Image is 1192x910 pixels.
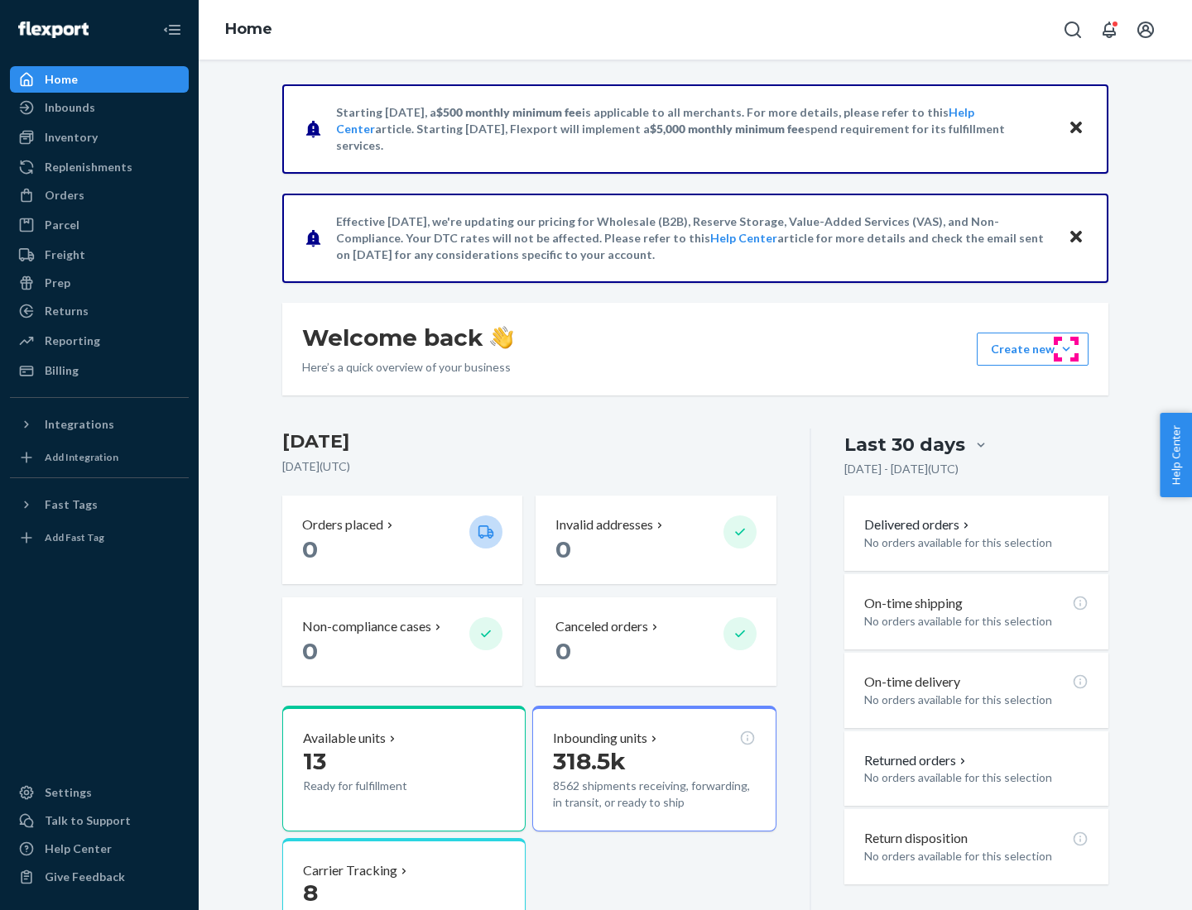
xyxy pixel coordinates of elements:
[45,450,118,464] div: Add Integration
[436,105,582,119] span: $500 monthly minimum fee
[45,129,98,146] div: Inventory
[282,458,776,475] p: [DATE] ( UTC )
[302,359,513,376] p: Here’s a quick overview of your business
[10,444,189,471] a: Add Integration
[10,836,189,862] a: Help Center
[864,829,968,848] p: Return disposition
[864,594,963,613] p: On-time shipping
[844,461,959,477] p: [DATE] - [DATE] ( UTC )
[532,706,776,831] button: Inbounding units318.5k8562 shipments receiving, forwarding, in transit, or ready to ship
[844,432,965,457] div: Last 30 days
[10,298,189,324] a: Returns
[336,104,1052,154] p: Starting [DATE], a is applicable to all merchants. For more details, please refer to this article...
[10,357,189,384] a: Billing
[45,217,79,233] div: Parcel
[553,729,647,748] p: Inbounding units
[1093,13,1126,46] button: Open notifications
[1129,13,1162,46] button: Open account menu
[45,362,79,379] div: Billing
[864,534,1089,551] p: No orders available for this selection
[555,637,571,665] span: 0
[45,275,70,291] div: Prep
[45,333,100,349] div: Reporting
[864,673,960,692] p: On-time delivery
[10,864,189,890] button: Give Feedback
[10,491,189,518] button: Fast Tags
[156,13,189,46] button: Close Navigation
[282,706,526,831] button: Available units13Ready for fulfillment
[45,496,98,513] div: Fast Tags
[45,187,84,204] div: Orders
[282,429,776,455] h3: [DATE]
[302,323,513,352] h1: Welcome back
[45,869,125,885] div: Give Feedback
[45,416,114,433] div: Integrations
[336,213,1052,263] p: Effective [DATE], we're updating our pricing for Wholesale (B2B), Reserve Storage, Value-Added Se...
[282,496,522,584] button: Orders placed 0
[45,99,95,116] div: Inbounds
[282,597,522,686] button: Non-compliance cases 0
[1065,117,1087,141] button: Close
[10,807,189,834] a: Talk to Support
[864,769,1089,786] p: No orders available for this selection
[302,535,318,563] span: 0
[303,879,318,907] span: 8
[45,530,104,544] div: Add Fast Tag
[212,6,286,54] ol: breadcrumbs
[10,411,189,438] button: Integrations
[45,812,131,829] div: Talk to Support
[555,617,648,636] p: Canceled orders
[977,333,1089,366] button: Create new
[45,784,92,801] div: Settings
[10,66,189,93] a: Home
[303,747,326,775] span: 13
[864,751,969,770] button: Returned orders
[553,778,755,811] p: 8562 shipments receiving, forwarding, in transit, or ready to ship
[1056,13,1089,46] button: Open Search Box
[45,841,112,857] div: Help Center
[45,71,78,88] div: Home
[864,848,1089,864] p: No orders available for this selection
[303,861,397,880] p: Carrier Tracking
[302,617,431,636] p: Non-compliance cases
[864,692,1089,708] p: No orders available for this selection
[864,613,1089,630] p: No orders available for this selection
[555,515,653,534] p: Invalid addresses
[302,637,318,665] span: 0
[45,303,89,319] div: Returns
[1065,226,1087,250] button: Close
[225,20,272,38] a: Home
[10,124,189,151] a: Inventory
[303,729,386,748] p: Available units
[10,242,189,268] a: Freight
[536,597,776,686] button: Canceled orders 0
[10,154,189,180] a: Replenishments
[650,122,805,136] span: $5,000 monthly minimum fee
[10,328,189,354] a: Reporting
[303,778,456,794] p: Ready for fulfillment
[553,747,626,775] span: 318.5k
[10,212,189,238] a: Parcel
[864,515,973,534] button: Delivered orders
[18,22,89,38] img: Flexport logo
[10,270,189,296] a: Prep
[45,159,132,175] div: Replenishments
[10,524,189,551] a: Add Fast Tag
[302,515,383,534] p: Orders placed
[555,535,571,563] span: 0
[1160,413,1192,497] button: Help Center
[10,182,189,208] a: Orders
[536,496,776,584] button: Invalid addresses 0
[10,94,189,121] a: Inbounds
[490,326,513,349] img: hand-wave emoji
[710,231,777,245] a: Help Center
[10,779,189,806] a: Settings
[45,247,85,263] div: Freight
